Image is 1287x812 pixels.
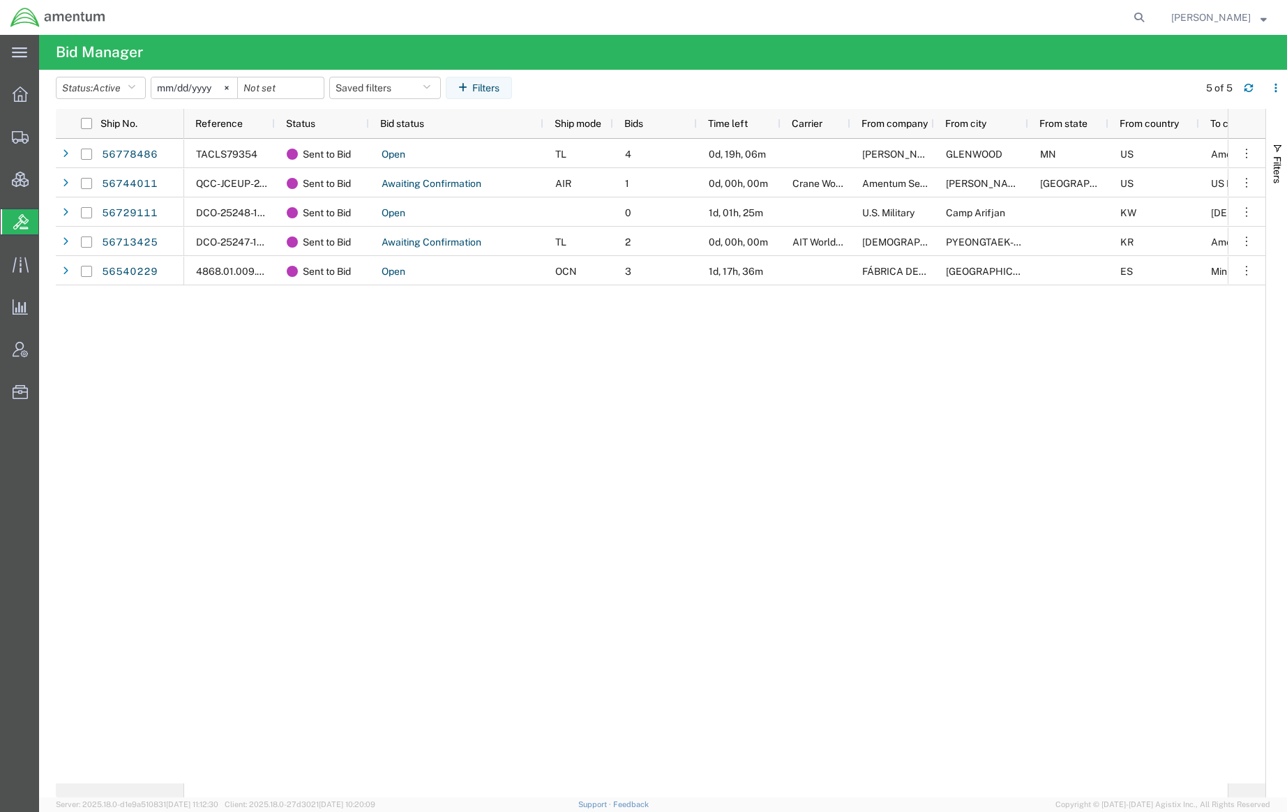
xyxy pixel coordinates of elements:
span: OCN [555,266,577,277]
span: From state [1039,118,1087,129]
span: U.S. Military [862,207,915,218]
span: 0d, 00h, 00m [709,178,768,189]
span: Crane Worldwide [792,178,868,189]
span: MN [1040,149,1056,160]
span: Irving [946,178,1025,189]
span: GLENWOOD [946,149,1002,160]
span: KW [1120,207,1136,218]
span: Filters [1272,156,1283,183]
a: Open [381,202,406,225]
span: [DATE] 10:20:09 [319,800,375,809]
span: AIT Worldwide [792,236,857,248]
span: Bids [624,118,643,129]
span: From city [945,118,986,129]
span: Copyright © [DATE]-[DATE] Agistix Inc., All Rights Reserved [1055,799,1270,811]
span: 4 [625,149,631,160]
span: ES [1120,266,1133,277]
a: Support [578,800,613,809]
span: Client: 2025.18.0-27d3021 [225,800,375,809]
span: 1d, 17h, 36m [709,266,763,277]
a: Open [381,144,406,166]
button: Saved filters [329,77,441,99]
span: 2 [625,236,631,248]
span: KR [1120,236,1134,248]
span: GRANADA [946,266,1046,277]
span: CLYDE MACHINES [862,149,997,160]
span: Sent to Bid [303,257,351,286]
button: [PERSON_NAME] [1171,9,1267,26]
a: 56778486 [101,144,158,166]
span: Sent to Bid [303,140,351,169]
a: 56540229 [101,261,158,283]
span: Ship No. [100,118,137,129]
span: Jason Champagne [1171,10,1251,25]
a: 56729111 [101,202,158,225]
h4: Bid Manager [56,35,143,70]
span: QCC-JCEUP-25251-0001 [196,178,308,189]
span: Carrier [792,118,822,129]
span: 0 [625,207,631,218]
a: 56744011 [101,173,158,195]
span: Active [93,82,121,93]
a: 56713425 [101,232,158,254]
span: Ship mode [555,118,601,129]
span: US [1120,178,1134,189]
span: 0d, 00h, 00m [709,236,768,248]
span: Sent to Bid [303,227,351,257]
span: PYEONGTAEK-SI [946,236,1023,248]
img: logo [10,7,106,28]
a: Awaiting Confirmation [381,173,482,195]
span: 1d, 01h, 25m [709,207,763,218]
span: Reference [195,118,243,129]
span: TX [1040,178,1140,189]
span: 4868.01.009.C.0007AA.EG.AMTODC [196,266,363,277]
span: From company [861,118,928,129]
span: From country [1120,118,1179,129]
span: U.S. Army [862,236,996,248]
span: [DATE] 11:12:30 [166,800,218,809]
button: Status:Active [56,77,146,99]
div: 5 of 5 [1206,81,1233,96]
span: Time left [708,118,748,129]
span: Status [286,118,315,129]
input: Not set [238,77,324,98]
span: DCO-25247-167737 [196,236,286,248]
span: AIR [555,178,571,189]
button: Filters [446,77,512,99]
input: Not set [151,77,237,98]
span: Camp Arifjan [946,207,1005,218]
span: TL [555,236,566,248]
span: 0d, 19h, 06m [709,149,766,160]
span: TACLS79354 [196,149,257,160]
span: US [1120,149,1134,160]
span: TL [555,149,566,160]
span: Bid status [380,118,424,129]
span: To company [1210,118,1264,129]
span: 3 [625,266,631,277]
span: DCO-25248-167794 [196,207,287,218]
span: 1 [625,178,629,189]
span: Sent to Bid [303,198,351,227]
span: FÁBRICA DE MUNICIONES DE GRANADA [862,266,1101,277]
a: Feedback [613,800,649,809]
span: Server: 2025.18.0-d1e9a510831 [56,800,218,809]
span: Sent to Bid [303,169,351,198]
a: Awaiting Confirmation [381,232,482,254]
a: Open [381,261,406,283]
span: Amentum Services, Inc [862,178,965,189]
